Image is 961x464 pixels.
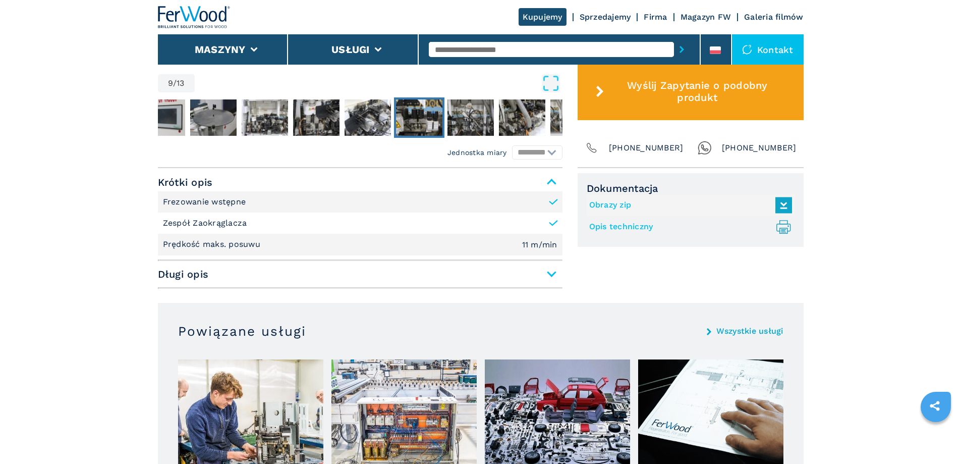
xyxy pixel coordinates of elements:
[190,99,237,136] img: 63fa4dbd82613da417278e7daa99ff7a
[163,239,263,250] p: Prędkość maks. posuwu
[742,44,752,55] img: Kontakt
[195,43,246,56] button: Maszyny
[158,191,562,255] div: Krótki opis
[550,99,597,136] img: 9a1dff15cde1bfaaab55bf69906856ca
[331,43,370,56] button: Usługi
[168,79,173,87] span: 9
[644,12,667,22] a: Firma
[158,6,231,28] img: Ferwood
[587,182,795,194] span: Dokumentacja
[291,97,342,138] button: Go to Slide 7
[343,97,393,138] button: Go to Slide 8
[394,97,444,138] button: Go to Slide 9
[158,173,562,191] span: Krótki opis
[158,265,562,283] span: Długi opis
[178,323,306,339] h3: Powiązane usługi
[744,12,804,22] a: Galeria filmów
[674,38,690,61] button: submit-button
[548,97,599,138] button: Go to Slide 12
[197,74,560,92] button: Open Fullscreen
[732,34,804,65] div: Kontakt
[177,79,185,87] span: 13
[242,99,288,136] img: c2a3548f3f9383de6666a19ae20fef16
[918,419,953,456] iframe: Chat
[722,141,797,155] span: [PHONE_NUMBER]
[497,97,547,138] button: Go to Slide 11
[293,99,340,136] img: 89e8105a88fabdd385ee1ce4d08b7155
[447,99,494,136] img: 341fe935429386473b2922141ce11c9b
[345,99,391,136] img: ddd1b6990a77389fb1401d80d61b97bb
[698,141,712,155] img: Whatsapp
[163,196,246,208] p: Frezowanie wstępne
[522,241,557,249] em: 11 m/min
[580,12,631,22] a: Sprzedajemy
[445,97,496,138] button: Go to Slide 10
[589,197,787,214] a: Obrazy zip
[188,97,239,138] button: Go to Slide 5
[137,97,187,138] button: Go to Slide 4
[922,393,947,419] a: sharethis
[139,99,185,136] img: 65439766150c29c51b14f6cdcb5c5c9b
[396,99,442,136] img: f52b467cbb22e1ea5e5a1691c68aa6dd
[681,12,731,22] a: Magazyn FW
[585,141,599,155] img: Phone
[499,99,545,136] img: e8373c6390d290d0382b5d45c6dbd9fd
[589,219,787,235] a: Opis techniczny
[447,147,507,158] em: Jednostka miary
[519,8,567,26] a: Kupujemy
[609,141,684,155] span: [PHONE_NUMBER]
[578,63,804,120] button: Wyślij Zapytanie o podobny produkt
[173,79,177,87] span: /
[608,79,786,104] span: Wyślij Zapytanie o podobny produkt
[240,97,290,138] button: Go to Slide 6
[163,218,247,229] p: Zespół Zaokrąglacza
[716,327,783,335] a: Wszystkie usługi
